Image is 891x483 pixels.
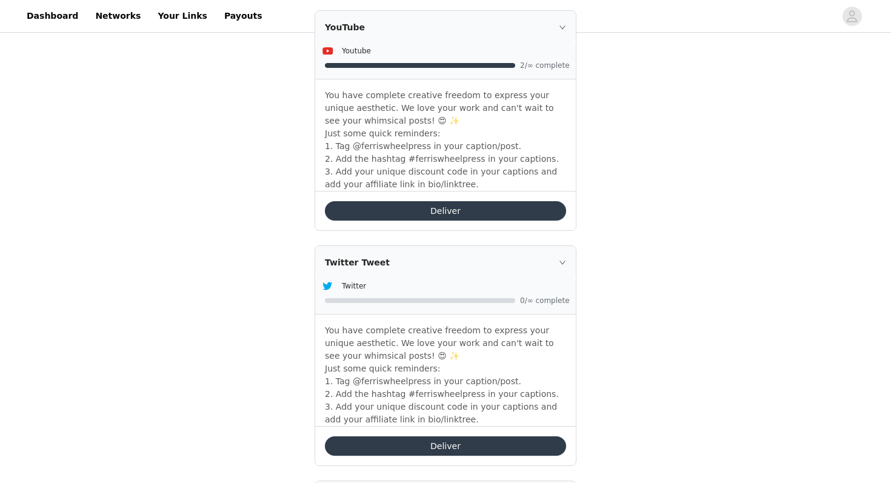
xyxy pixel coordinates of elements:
[342,282,366,290] span: Twitter
[325,127,566,140] p: Just some quick reminders:
[315,246,576,279] div: icon: rightTwitter Tweet
[559,259,566,266] i: icon: right
[217,2,270,30] a: Payouts
[520,297,569,304] span: 0/∞ complete
[325,362,566,375] p: Just some quick reminders:
[325,89,566,127] p: You have complete creative freedom to express your unique aesthetic. We love your work and can't ...
[88,2,148,30] a: Networks
[520,62,569,69] span: 2/∞ complete
[150,2,215,30] a: Your Links
[559,24,566,31] i: icon: right
[315,11,576,44] div: icon: rightYouTube
[325,201,566,221] button: Deliver
[325,324,566,362] p: You have complete creative freedom to express your unique aesthetic. We love your work and can't ...
[846,7,858,26] div: avatar
[325,140,566,191] p: 1. Tag @ferriswheelpress in your caption/post. 2. Add the hashtag #ferriswheelpress in your capti...
[325,436,566,456] button: Deliver
[342,47,371,55] span: Youtube
[19,2,85,30] a: Dashboard
[325,375,566,426] p: 1. Tag @ferriswheelpress in your caption/post. 2. Add the hashtag #ferriswheelpress in your capti...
